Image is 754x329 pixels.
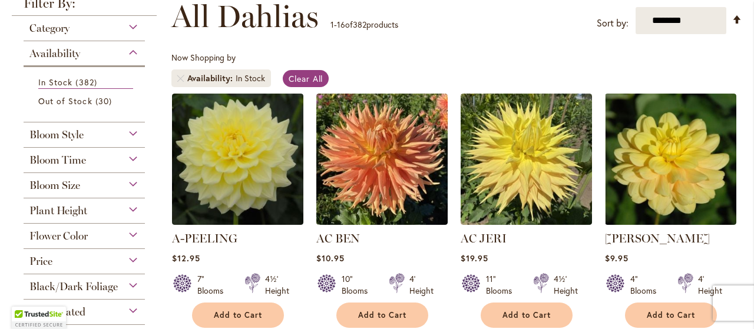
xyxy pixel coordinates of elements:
[172,252,200,264] span: $12.95
[214,310,262,320] span: Add to Cart
[330,19,334,30] span: 1
[9,287,42,320] iframe: Launch Accessibility Center
[481,303,573,328] button: Add to Cart
[265,273,289,297] div: 4½' Height
[177,75,184,82] a: Remove Availability In Stock
[172,216,303,227] a: A-Peeling
[597,12,629,34] label: Sort by:
[29,179,80,192] span: Bloom Size
[95,95,115,107] span: 30
[29,154,86,167] span: Bloom Time
[29,47,80,60] span: Availability
[486,273,519,297] div: 11" Blooms
[29,305,85,318] span: SID Created
[698,273,722,297] div: 4' Height
[316,216,448,227] a: AC BEN
[554,273,578,297] div: 4½' Height
[38,95,92,107] span: Out of Stock
[29,204,87,217] span: Plant Height
[461,252,488,264] span: $19.95
[461,94,592,225] img: AC Jeri
[625,303,717,328] button: Add to Cart
[29,128,84,141] span: Bloom Style
[171,52,236,63] span: Now Shopping by
[29,22,70,35] span: Category
[38,76,133,89] a: In Stock 382
[197,273,230,297] div: 7" Blooms
[605,231,710,245] a: [PERSON_NAME]
[75,76,100,88] span: 382
[330,15,398,34] p: - of products
[172,231,237,245] a: A-PEELING
[316,94,448,225] img: AC BEN
[316,252,345,264] span: $10.95
[29,230,88,242] span: Flower Color
[38,77,72,88] span: In Stock
[461,231,507,245] a: AC JERI
[29,255,52,268] span: Price
[38,95,133,107] a: Out of Stock 30
[29,280,118,293] span: Black/Dark Foliage
[283,70,329,87] a: Clear All
[647,310,695,320] span: Add to Cart
[461,216,592,227] a: AC Jeri
[342,273,375,297] div: 10" Blooms
[605,252,629,264] span: $9.95
[187,72,236,84] span: Availability
[409,273,434,297] div: 4' Height
[316,231,360,245] a: AC BEN
[353,19,366,30] span: 382
[605,94,736,225] img: AHOY MATEY
[192,303,284,328] button: Add to Cart
[358,310,406,320] span: Add to Cart
[336,303,428,328] button: Add to Cart
[630,273,663,297] div: 4" Blooms
[337,19,345,30] span: 16
[502,310,551,320] span: Add to Cart
[236,72,265,84] div: In Stock
[605,216,736,227] a: AHOY MATEY
[289,73,323,84] span: Clear All
[172,94,303,225] img: A-Peeling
